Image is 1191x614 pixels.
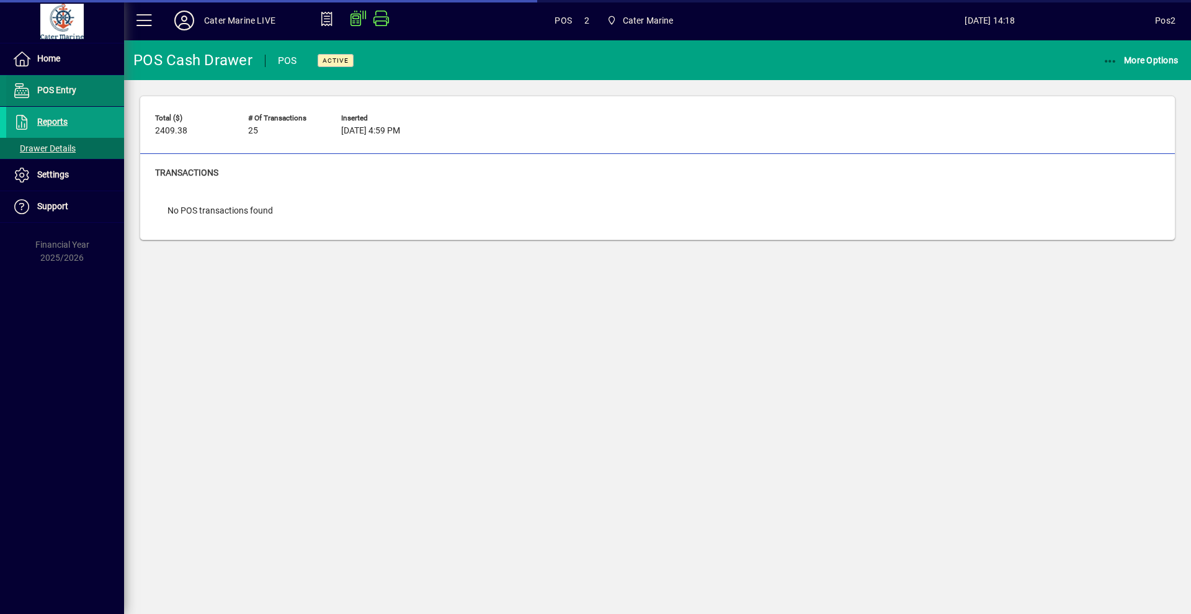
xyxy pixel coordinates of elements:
[323,56,349,65] span: Active
[1155,11,1175,30] div: Pos2
[204,11,275,30] div: Cater Marine LIVE
[248,126,258,136] span: 25
[623,11,674,30] span: Cater Marine
[278,51,297,71] div: POS
[37,117,68,127] span: Reports
[12,143,76,153] span: Drawer Details
[248,114,323,122] span: # of Transactions
[133,50,252,70] div: POS Cash Drawer
[6,138,124,159] a: Drawer Details
[155,168,218,178] span: Transactions
[1103,55,1179,65] span: More Options
[37,201,68,211] span: Support
[6,191,124,222] a: Support
[155,114,230,122] span: Total ($)
[555,11,572,30] span: POS
[155,126,187,136] span: 2409.38
[6,43,124,74] a: Home
[37,53,60,63] span: Home
[602,9,679,32] span: Cater Marine
[6,160,124,191] a: Settings
[825,11,1156,30] span: [DATE] 14:18
[1100,49,1182,71] button: More Options
[37,169,69,179] span: Settings
[6,75,124,106] a: POS Entry
[155,192,285,230] div: No POS transactions found
[37,85,76,95] span: POS Entry
[584,11,589,30] span: 2
[341,126,400,136] span: [DATE] 4:59 PM
[164,9,204,32] button: Profile
[341,114,416,122] span: Inserted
